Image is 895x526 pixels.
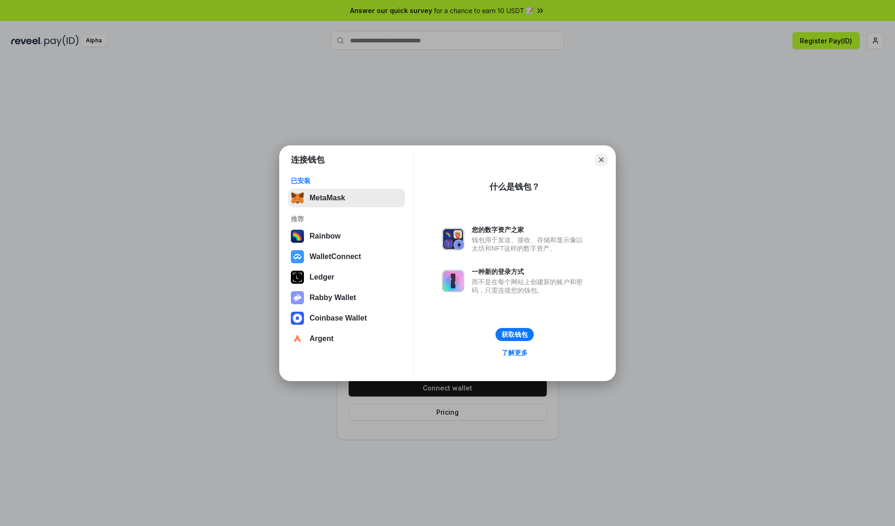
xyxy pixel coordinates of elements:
[496,347,533,359] a: 了解更多
[310,273,334,281] div: Ledger
[442,270,464,292] img: svg+xml,%3Csvg%20xmlns%3D%22http%3A%2F%2Fwww.w3.org%2F2000%2Fsvg%22%20fill%3D%22none%22%20viewBox...
[472,225,587,234] div: 您的数字资产之家
[310,253,361,261] div: WalletConnect
[472,278,587,294] div: 而不是在每个网站上创建新的账户和密码，只需连接您的钱包。
[288,247,405,266] button: WalletConnect
[291,154,324,165] h1: 连接钱包
[442,228,464,250] img: svg+xml,%3Csvg%20xmlns%3D%22http%3A%2F%2Fwww.w3.org%2F2000%2Fsvg%22%20fill%3D%22none%22%20viewBox...
[288,227,405,246] button: Rainbow
[288,329,405,348] button: Argent
[595,153,608,166] button: Close
[472,236,587,253] div: 钱包用于发送、接收、存储和显示像以太坊和NFT这样的数字资产。
[291,291,304,304] img: svg+xml,%3Csvg%20xmlns%3D%22http%3A%2F%2Fwww.w3.org%2F2000%2Fsvg%22%20fill%3D%22none%22%20viewBox...
[288,189,405,207] button: MetaMask
[291,250,304,263] img: svg+xml,%3Csvg%20width%3D%2228%22%20height%3D%2228%22%20viewBox%3D%220%200%2028%2028%22%20fill%3D...
[288,309,405,328] button: Coinbase Wallet
[502,348,528,357] div: 了解更多
[291,215,402,223] div: 推荐
[291,271,304,284] img: svg+xml,%3Csvg%20xmlns%3D%22http%3A%2F%2Fwww.w3.org%2F2000%2Fsvg%22%20width%3D%2228%22%20height%3...
[472,267,587,276] div: 一种新的登录方式
[291,191,304,205] img: svg+xml,%3Csvg%20fill%3D%22none%22%20height%3D%2233%22%20viewBox%3D%220%200%2035%2033%22%20width%...
[310,294,356,302] div: Rabby Wallet
[310,314,367,322] div: Coinbase Wallet
[310,194,345,202] div: MetaMask
[288,288,405,307] button: Rabby Wallet
[291,332,304,345] img: svg+xml,%3Csvg%20width%3D%2228%22%20height%3D%2228%22%20viewBox%3D%220%200%2028%2028%22%20fill%3D...
[502,330,528,339] div: 获取钱包
[310,335,334,343] div: Argent
[291,312,304,325] img: svg+xml,%3Csvg%20width%3D%2228%22%20height%3D%2228%22%20viewBox%3D%220%200%2028%2028%22%20fill%3D...
[291,230,304,243] img: svg+xml,%3Csvg%20width%3D%22120%22%20height%3D%22120%22%20viewBox%3D%220%200%20120%20120%22%20fil...
[489,181,540,192] div: 什么是钱包？
[291,177,402,185] div: 已安装
[310,232,341,240] div: Rainbow
[496,328,534,341] button: 获取钱包
[288,268,405,287] button: Ledger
